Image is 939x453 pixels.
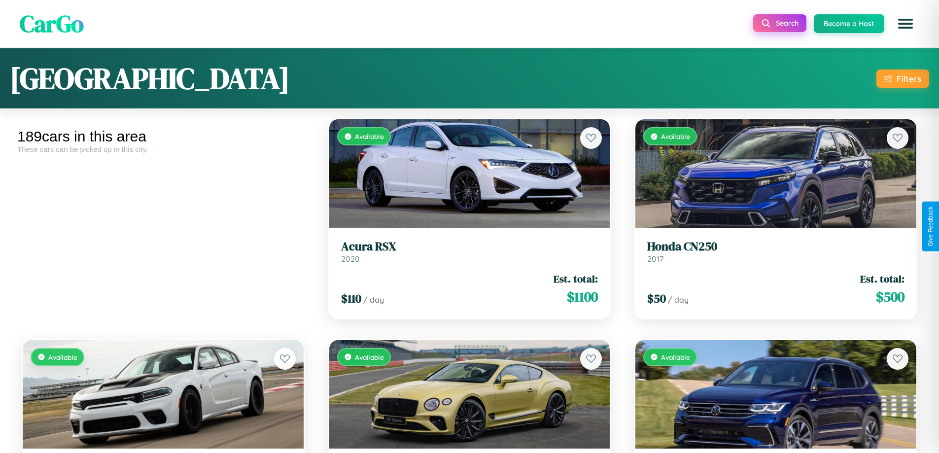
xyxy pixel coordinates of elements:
div: 189 cars in this area [17,128,309,145]
a: Acura RSX2020 [341,240,598,264]
span: Est. total: [554,272,598,286]
span: $ 500 [876,287,904,307]
h3: Honda CN250 [647,240,904,254]
span: Available [355,353,384,361]
h1: [GEOGRAPHIC_DATA] [10,58,290,99]
span: Available [661,132,690,140]
span: Est. total: [860,272,904,286]
span: $ 1100 [567,287,598,307]
span: 2017 [647,254,663,264]
span: / day [363,295,384,305]
span: CarGo [20,7,84,40]
a: Honda CN2502017 [647,240,904,264]
div: These cars can be picked up in this city. [17,145,309,153]
button: Become a Host [814,14,884,33]
span: Available [355,132,384,140]
span: $ 110 [341,290,361,307]
button: Search [753,14,806,32]
span: / day [668,295,689,305]
span: Search [776,19,799,28]
span: 2020 [341,254,360,264]
div: Give Feedback [927,207,934,246]
span: Available [661,353,690,361]
button: Filters [876,70,929,88]
span: $ 50 [647,290,666,307]
h3: Acura RSX [341,240,598,254]
span: Available [48,353,77,361]
button: Open menu [892,10,919,37]
div: Filters [897,73,921,84]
